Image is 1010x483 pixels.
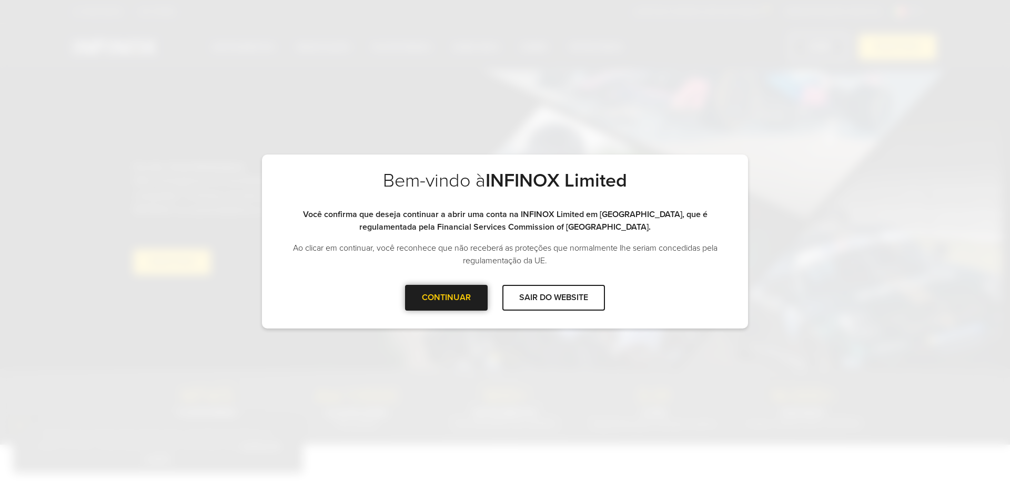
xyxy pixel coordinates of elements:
strong: INFINOX Limited [486,169,627,192]
div: CONTINUAR [405,285,488,311]
div: SAIR DO WEBSITE [502,285,605,311]
h2: Bem-vindo à [283,169,727,208]
strong: Você confirma que deseja continuar a abrir uma conta na INFINOX Limited em [GEOGRAPHIC_DATA], que... [303,209,708,232]
p: Ao clicar em continuar, você reconhece que não receberá as proteções que normalmente lhe seriam c... [283,242,727,267]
